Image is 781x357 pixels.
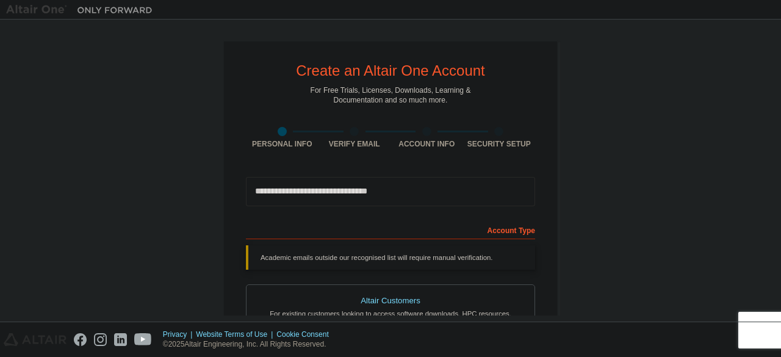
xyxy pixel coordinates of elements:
[94,333,107,346] img: instagram.svg
[390,139,463,149] div: Account Info
[6,4,159,16] img: Altair One
[134,333,152,346] img: youtube.svg
[246,245,535,270] div: Academic emails outside our recognised list will require manual verification.
[246,139,319,149] div: Personal Info
[163,339,336,350] p: © 2025 Altair Engineering, Inc. All Rights Reserved.
[4,333,67,346] img: altair_logo.svg
[319,139,391,149] div: Verify Email
[311,85,471,105] div: For Free Trials, Licenses, Downloads, Learning & Documentation and so much more.
[463,139,536,149] div: Security Setup
[276,330,336,339] div: Cookie Consent
[163,330,196,339] div: Privacy
[296,63,485,78] div: Create an Altair One Account
[114,333,127,346] img: linkedin.svg
[74,333,87,346] img: facebook.svg
[254,292,527,309] div: Altair Customers
[196,330,276,339] div: Website Terms of Use
[246,220,535,239] div: Account Type
[254,309,527,328] div: For existing customers looking to access software downloads, HPC resources, community, trainings ...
